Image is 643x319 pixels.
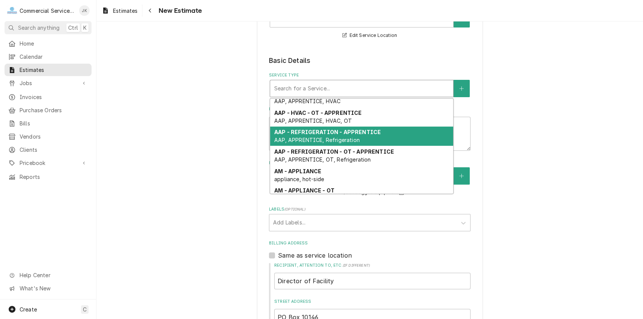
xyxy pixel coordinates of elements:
[274,263,470,269] label: Recipient, Attention To, etc.
[20,159,76,167] span: Pricebook
[269,106,470,151] div: Reason For Call
[269,56,470,66] legend: Basic Details
[5,37,92,50] a: Home
[343,263,370,267] span: ( if different )
[274,129,381,135] strong: AAP - REFRIGERATION - APPRENTICE
[459,86,464,91] svg: Create New Service
[5,50,92,63] a: Calendar
[20,284,87,292] span: What's New
[20,133,88,140] span: Vendors
[7,5,17,16] div: C
[274,168,321,174] strong: AM - APPLIANCE
[79,5,90,16] div: JK
[5,282,92,295] a: Go to What's New
[274,148,394,155] strong: AAP - REFRIGERATION - OT - APPRENTICE
[5,77,92,89] a: Go to Jobs
[5,171,92,183] a: Reports
[113,7,137,15] span: Estimates
[269,206,470,231] div: Labels
[5,64,92,76] a: Estimates
[269,206,470,212] label: Labels
[20,7,75,15] div: Commercial Service Co.
[20,106,88,114] span: Purchase Orders
[274,187,334,194] strong: AM - APPLIANCE - OT
[274,156,371,163] span: AAP, APPRENTICE, OT, Refrigeration
[79,5,90,16] div: John Key's Avatar
[20,53,88,61] span: Calendar
[68,24,78,32] span: Ctrl
[20,173,88,181] span: Reports
[20,79,76,87] span: Jobs
[269,240,470,246] label: Billing Address
[459,173,464,179] svg: Create New Equipment
[274,299,470,305] label: Street Address
[274,98,341,104] span: AAP, APPRENTICE, HVAC
[20,119,88,127] span: Bills
[5,143,92,156] a: Clients
[269,160,470,197] div: Equipment
[18,24,60,32] span: Search anything
[284,207,305,211] span: ( optional )
[5,130,92,143] a: Vendors
[274,263,470,289] div: Recipient, Attention To, etc.
[99,5,141,17] a: Estimates
[20,93,88,101] span: Invoices
[5,104,92,116] a: Purchase Orders
[20,306,37,313] span: Create
[5,117,92,130] a: Bills
[269,72,470,78] label: Service Type
[5,91,92,103] a: Invoices
[269,106,470,112] label: Reason For Call
[156,6,202,16] span: New Estimate
[7,5,17,16] div: Commercial Service Co.'s Avatar
[269,160,470,166] label: Equipment
[144,5,156,17] button: Navigate back
[454,167,469,185] button: Create New Equipment
[20,66,88,74] span: Estimates
[278,251,352,260] label: Same as service location
[20,271,87,279] span: Help Center
[20,40,88,47] span: Home
[20,146,88,154] span: Clients
[5,157,92,169] a: Go to Pricebook
[274,118,352,124] span: AAP, APPRENTICE, HVAC, OT
[83,305,87,313] span: C
[269,72,470,97] div: Service Type
[274,110,362,116] strong: AAP - HVAC - OT - APPRENTICE
[5,21,92,34] button: Search anythingCtrlK
[454,80,469,97] button: Create New Service
[274,137,360,143] span: AAP, APPRENTICE, Refrigeration
[5,269,92,281] a: Go to Help Center
[83,24,87,32] span: K
[274,176,324,182] span: appliance, hot-side
[341,31,398,40] button: Edit Service Location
